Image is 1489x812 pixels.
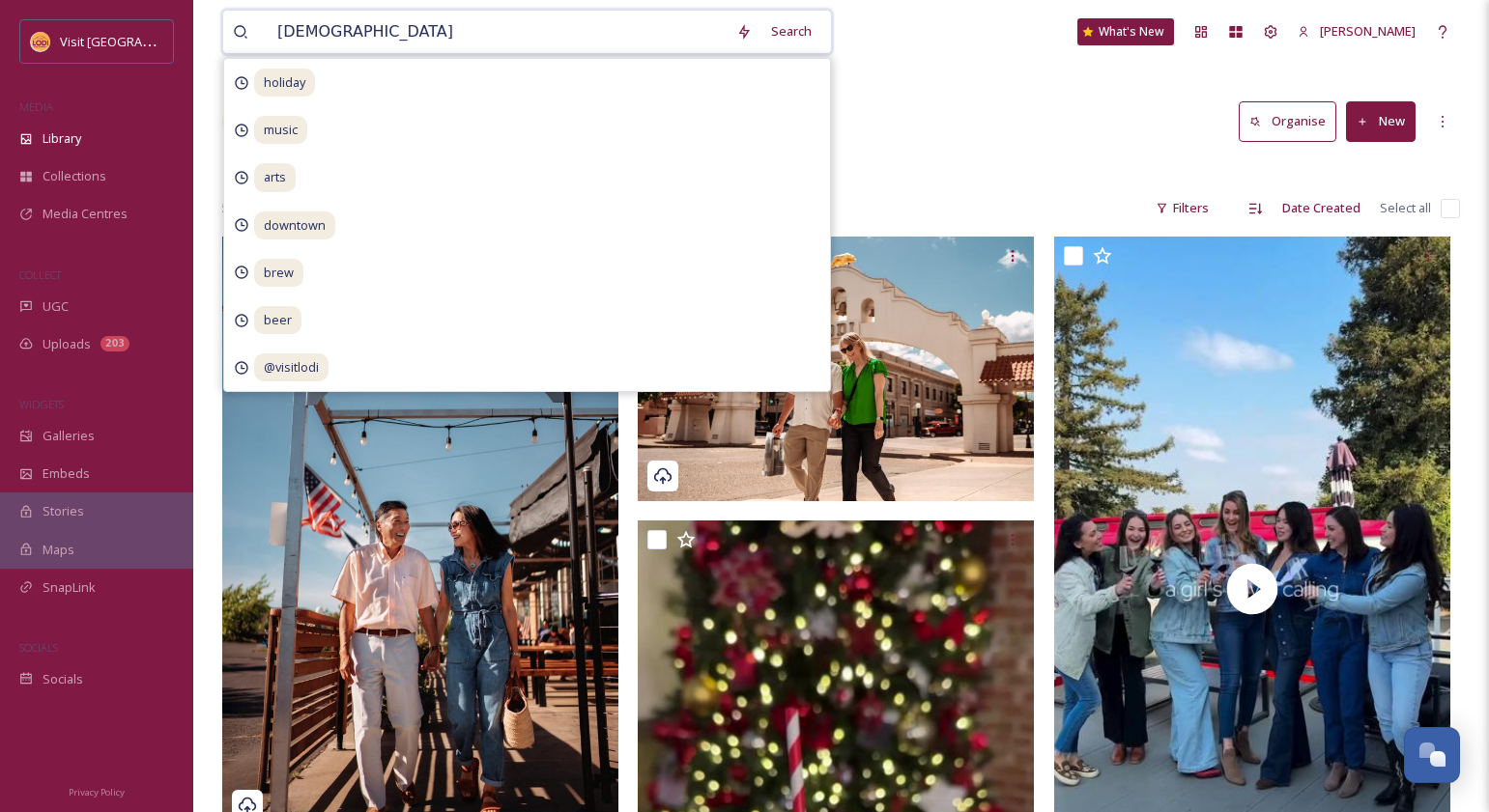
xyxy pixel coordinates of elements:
span: SOCIALS [19,640,58,655]
span: arts [254,163,296,191]
span: Library [43,129,81,148]
a: Organise [1239,101,1346,141]
span: SnapLink [43,578,96,597]
input: Search your library [268,11,727,53]
span: WIDGETS [19,397,64,411]
a: What's New [1077,18,1174,45]
span: Privacy Policy [69,786,125,798]
span: Uploads [43,335,91,353]
button: New [1346,101,1416,141]
a: [PERSON_NAME] [1288,13,1425,50]
img: Square%20Social%20Visit%20Lodi.png [31,32,50,51]
span: Stories [43,502,84,520]
span: Select all [1380,199,1431,217]
div: 203 [100,336,129,351]
div: Filters [1146,189,1218,227]
span: beer [254,306,301,334]
span: holiday [254,69,315,97]
span: Visit [GEOGRAPHIC_DATA] [60,32,210,50]
span: UGC [43,297,69,316]
span: @visitlodi [254,353,329,381]
span: Socials [43,670,83,688]
span: MEDIA [19,99,53,114]
button: Open Chat [1404,727,1460,783]
span: music [254,116,307,144]
span: Embeds [43,464,90,483]
button: Organise [1239,101,1336,141]
span: Maps [43,541,74,559]
a: Privacy Policy [69,779,125,802]
span: 5 file s [222,199,254,217]
span: downtown [254,211,335,239]
div: Date Created [1273,189,1370,227]
img: VL-ContentShoot-Summer2025-38-Visit%20Lodi.jpg [638,237,1034,501]
span: brew [254,259,303,287]
span: COLLECT [19,267,61,282]
span: [PERSON_NAME] [1320,22,1416,40]
div: Search [761,13,821,50]
span: Collections [43,167,106,185]
span: Galleries [43,427,95,445]
span: Media Centres [43,205,128,223]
